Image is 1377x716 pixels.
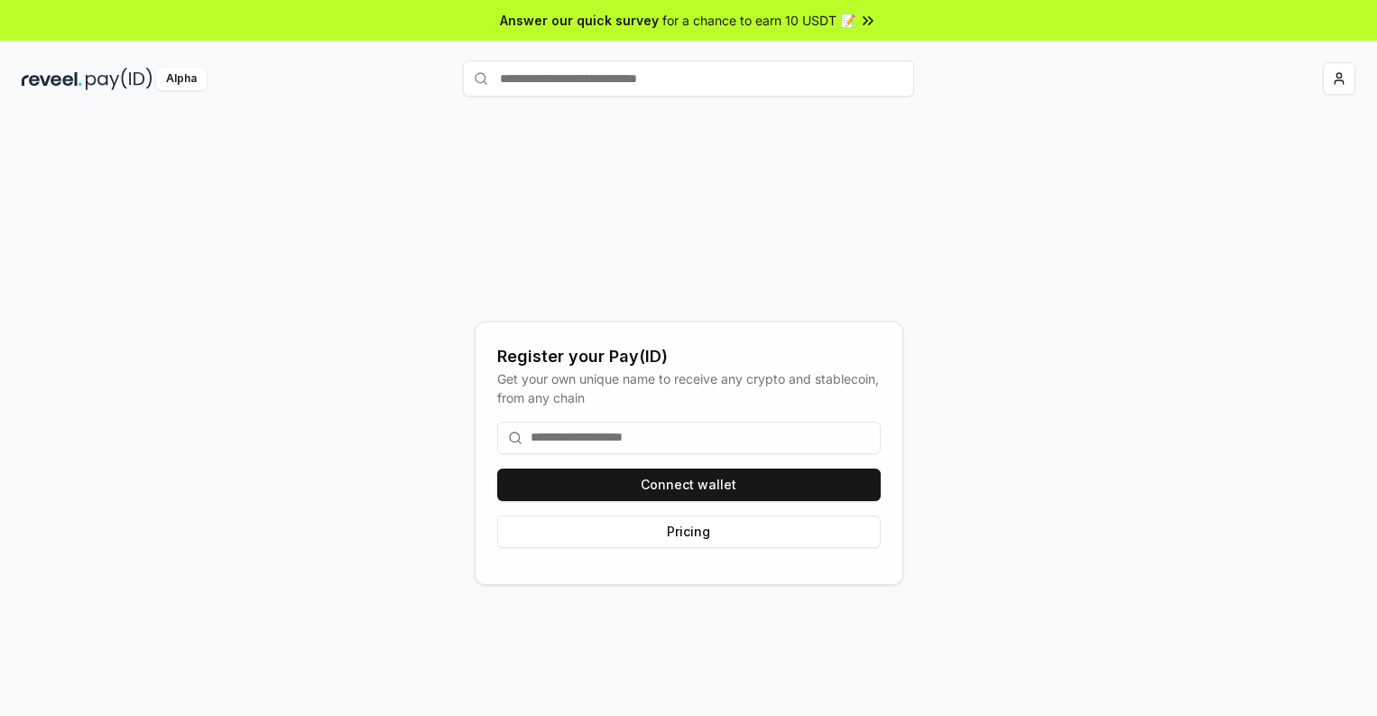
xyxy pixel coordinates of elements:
span: for a chance to earn 10 USDT 📝 [662,11,855,30]
div: Alpha [156,68,207,90]
img: pay_id [86,68,152,90]
button: Pricing [497,516,881,548]
img: reveel_dark [22,68,82,90]
span: Answer our quick survey [500,11,659,30]
div: Get your own unique name to receive any crypto and stablecoin, from any chain [497,369,881,407]
div: Register your Pay(ID) [497,344,881,369]
button: Connect wallet [497,469,881,501]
